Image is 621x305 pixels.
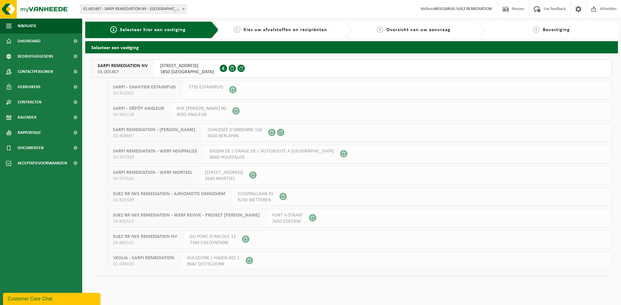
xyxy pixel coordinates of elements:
span: Contactpersonen [18,64,53,79]
span: SARPI REMEDIATION - WERF HOUFFALIZE [113,148,197,154]
span: DU PONT D'ARCOLE 11 [190,234,236,240]
span: 1 [110,26,117,33]
span: 1850 [GEOGRAPHIC_DATA] [160,69,214,75]
span: 10-925526 [113,176,192,182]
iframe: chat widget [3,292,102,305]
span: Dashboard [18,34,40,49]
span: VEOLIA - SARPI REMEDIATION [113,255,174,261]
span: 4500 BEN-AHIN [208,133,262,139]
span: 4031 ANGLEUR [177,112,226,118]
span: 2650 EDEGEM [272,218,303,224]
span: [STREET_ADDRESS] [205,170,243,176]
span: 10-937933 [113,154,197,160]
span: Navigatie [18,18,37,34]
span: 10-860112 [113,240,177,246]
span: 10-823509 [113,197,225,203]
span: SARPI - DÉPÔT ANGLEUR [113,106,164,112]
span: 7730 ESTAIMPUIS [188,84,223,90]
span: 01-001467 - SARPI REMEDIATION NV - GRIMBERGEN [81,5,187,13]
span: Selecteer hier een vestiging [120,27,186,32]
span: CHAUSSÉE D'ANDENNE 150 [208,127,262,133]
span: [STREET_ADDRESS] [160,63,214,69]
span: Gebruikers [18,79,40,95]
span: 9042 DESTELDONK [187,261,240,267]
span: Documenten [18,140,44,156]
strong: WEEGBRUG SUEZ REMEDIATION [434,7,492,11]
span: 10-835553 [113,218,260,224]
span: 01-001467 - SARPI REMEDIATION NV - GRIMBERGEN [80,5,187,14]
h2: Selecteer een vestiging [85,41,618,53]
span: Kies uw afvalstoffen en recipiënten [244,27,327,32]
span: 2 [234,26,240,33]
span: 10-869897 [113,133,195,139]
span: SARPI REMEDIATION NV [98,63,148,69]
span: 6660 HOUFFALIZE [210,154,334,160]
span: 10-922047 [113,90,176,96]
span: 9230 WETTEREN [238,197,273,203]
span: 2640 MORTSEL [205,176,243,182]
button: SARPI REMEDIATION NV 01-001467 [STREET_ADDRESS]1850 [GEOGRAPHIC_DATA] [91,59,612,78]
span: 4 [533,26,540,33]
span: Acceptatievoorwaarden [18,156,67,171]
span: BASSIN DE L'ORAGE DE L'AUTOROUTE A [GEOGRAPHIC_DATA] [210,148,334,154]
span: Kalender [18,110,37,125]
span: SUEZ RR IWS REMEDIATION NV [113,234,177,240]
span: COOPPALLAAN 91 [238,191,273,197]
span: 01-001467 [98,69,148,75]
span: SARPI REMEDIATION - [PERSON_NAME] [113,127,195,133]
span: SUEZ RR IWS REMEDIATION - AJINOMOTO OMNICHEM [113,191,225,197]
span: Bevestiging [543,27,570,32]
span: HULSDONK | HAVEN 401 1 [187,255,240,261]
span: Rapportage [18,125,41,140]
span: RUE [PERSON_NAME] 90 [177,106,226,112]
span: SARPI REMEDIATION - WERF MORTSEL [113,170,192,176]
span: SARPI - CHANTIER ESTAIMPUIS [113,84,176,90]
span: Bedrijfsgegevens [18,49,53,64]
span: 7340 COLFONTAINE [190,240,236,246]
span: 10-942118 [113,112,164,118]
span: SUEZ RR IWS REMEDIATION - WERF REVIVE - PROJECT [PERSON_NAME] [113,212,260,218]
span: FORT V-STRAAT [272,212,303,218]
span: 02-008319 [113,261,174,267]
span: Overzicht van uw aanvraag [386,27,451,32]
span: 3 [377,26,383,33]
span: Contracten [18,95,41,110]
